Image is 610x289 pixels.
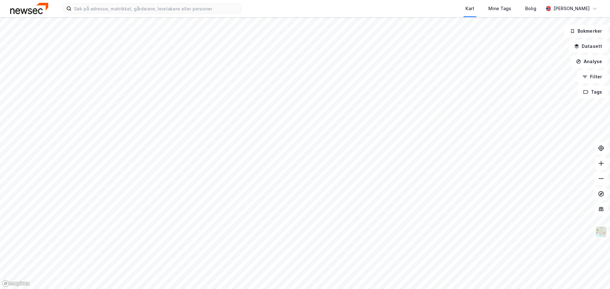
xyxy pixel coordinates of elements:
[10,3,48,14] img: newsec-logo.f6e21ccffca1b3a03d2d.png
[465,5,474,12] div: Kart
[71,4,241,13] input: Søk på adresse, matrikkel, gårdeiere, leietakere eller personer
[525,5,536,12] div: Bolig
[553,5,590,12] div: [PERSON_NAME]
[578,259,610,289] iframe: Chat Widget
[488,5,511,12] div: Mine Tags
